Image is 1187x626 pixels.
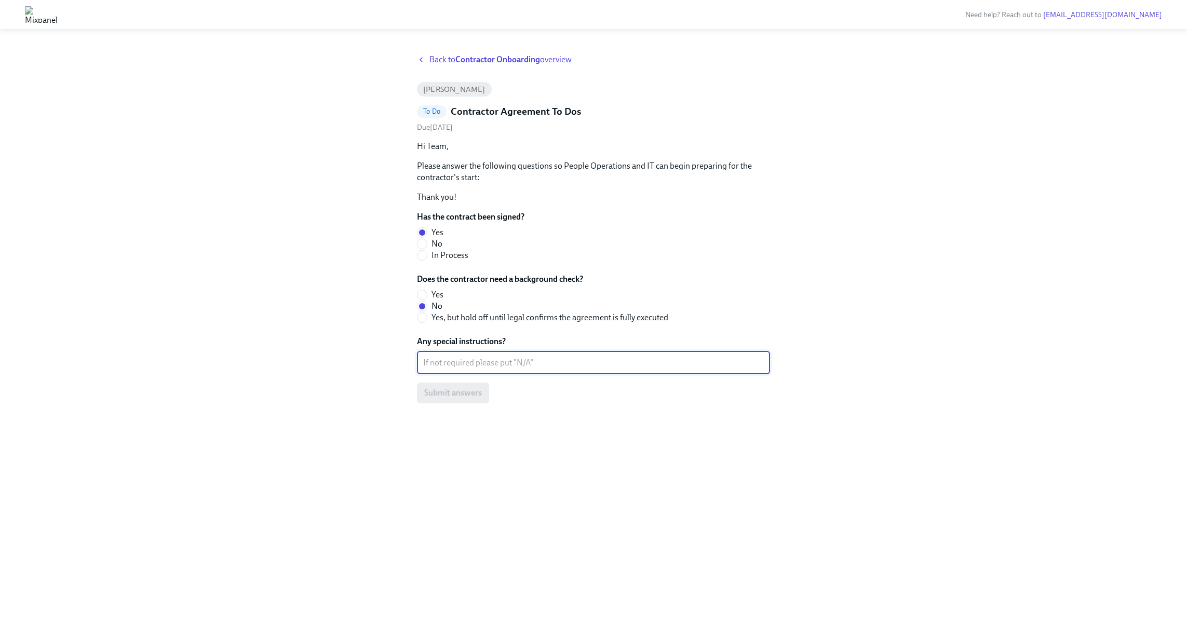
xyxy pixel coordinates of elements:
[25,6,58,23] img: Mixpanel
[417,192,770,203] p: Thank you!
[417,86,492,93] span: [PERSON_NAME]
[417,107,447,115] span: To Do
[965,10,1162,19] span: Need help? Reach out to
[451,105,581,118] h5: Contractor Agreement To Dos
[417,160,770,183] p: Please answer the following questions so People Operations and IT can begin preparing for the con...
[417,211,524,223] label: Has the contract been signed?
[455,55,540,64] strong: Contractor Onboarding
[1043,10,1162,19] a: [EMAIL_ADDRESS][DOMAIN_NAME]
[431,301,442,312] span: No
[417,54,770,65] a: Back toContractor Onboardingoverview
[417,141,770,152] p: Hi Team,
[431,250,468,261] span: In Process
[429,54,572,65] span: Back to overview
[417,274,677,285] label: Does the contractor need a background check?
[431,289,443,301] span: Yes
[431,227,443,238] span: Yes
[417,123,453,132] span: Sunday, August 31st 2025, 9:00 am
[431,238,442,250] span: No
[431,312,668,323] span: Yes, but hold off until legal confirms the agreement is fully executed
[417,336,770,347] label: Any special instructions?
